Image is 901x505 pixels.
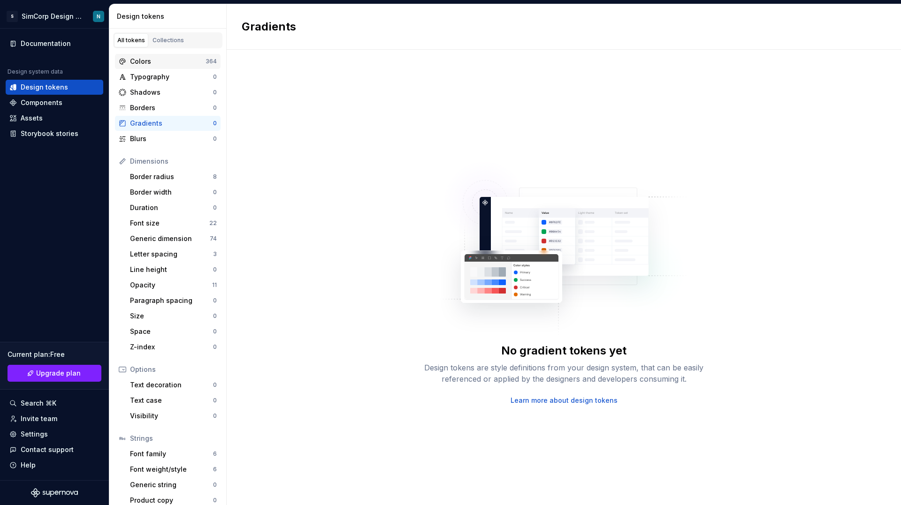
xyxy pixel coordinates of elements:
[22,12,82,21] div: SimCorp Design System
[126,247,221,262] a: Letter spacing3
[213,497,217,504] div: 0
[126,446,221,461] a: Font family6
[213,450,217,458] div: 6
[213,204,217,211] div: 0
[130,296,213,305] div: Paragraph spacing
[130,72,213,82] div: Typography
[8,68,63,75] div: Design system data
[21,113,43,123] div: Assets
[213,104,217,112] div: 0
[130,411,213,421] div: Visibility
[130,396,213,405] div: Text case
[115,69,221,84] a: Typography0
[126,339,221,354] a: Z-index0
[213,312,217,320] div: 0
[115,116,221,131] a: Gradients0
[213,481,217,489] div: 0
[21,39,71,48] div: Documentation
[213,73,217,81] div: 0
[213,328,217,335] div: 0
[31,488,78,497] svg: Supernova Logo
[6,36,103,51] a: Documentation
[130,172,213,181] div: Border radius
[501,343,626,358] div: No gradient tokens yet
[6,427,103,442] a: Settings
[6,396,103,411] button: Search ⌘K
[210,235,217,242] div: 74
[130,434,217,443] div: Strings
[21,460,36,470] div: Help
[21,430,48,439] div: Settings
[130,365,217,374] div: Options
[213,466,217,473] div: 6
[213,135,217,143] div: 0
[213,173,217,181] div: 8
[115,100,221,115] a: Borders0
[126,185,221,200] a: Border width0
[6,126,103,141] a: Storybook stories
[126,462,221,477] a: Font weight/style6
[115,54,221,69] a: Colors364
[21,83,68,92] div: Design tokens
[414,362,714,384] div: Design tokens are style definitions from your design system, that can be easily referenced or app...
[130,465,213,474] div: Font weight/style
[126,393,221,408] a: Text case0
[130,342,213,352] div: Z-index
[213,89,217,96] div: 0
[130,265,213,274] div: Line height
[6,442,103,457] button: Contact support
[6,111,103,126] a: Assets
[213,343,217,351] div: 0
[7,11,18,22] div: S
[21,129,78,138] div: Storybook stories
[213,120,217,127] div: 0
[130,496,213,505] div: Product copy
[126,377,221,392] a: Text decoration0
[213,412,217,420] div: 0
[209,219,217,227] div: 22
[117,37,145,44] div: All tokens
[126,477,221,492] a: Generic string0
[130,203,213,212] div: Duration
[130,280,212,290] div: Opacity
[130,249,213,259] div: Letter spacing
[130,57,206,66] div: Colors
[130,219,209,228] div: Font size
[6,80,103,95] a: Design tokens
[126,231,221,246] a: Generic dimension74
[6,458,103,473] button: Help
[130,480,213,490] div: Generic string
[126,408,221,423] a: Visibility0
[8,350,101,359] div: Current plan : Free
[126,262,221,277] a: Line height0
[126,216,221,231] a: Font size22
[126,309,221,324] a: Size0
[6,411,103,426] a: Invite team
[213,266,217,273] div: 0
[213,188,217,196] div: 0
[21,399,56,408] div: Search ⌘K
[2,6,107,26] button: SSimCorp Design SystemN
[130,103,213,113] div: Borders
[8,365,101,382] button: Upgrade plan
[130,327,213,336] div: Space
[213,381,217,389] div: 0
[36,369,81,378] span: Upgrade plan
[242,19,296,34] h2: Gradients
[130,157,217,166] div: Dimensions
[126,200,221,215] a: Duration0
[126,169,221,184] a: Border radius8
[130,449,213,459] div: Font family
[6,95,103,110] a: Components
[213,297,217,304] div: 0
[115,131,221,146] a: Blurs0
[130,134,213,143] div: Blurs
[130,188,213,197] div: Border width
[130,380,213,390] div: Text decoration
[153,37,184,44] div: Collections
[130,88,213,97] div: Shadows
[212,281,217,289] div: 11
[126,324,221,339] a: Space0
[130,234,210,243] div: Generic dimension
